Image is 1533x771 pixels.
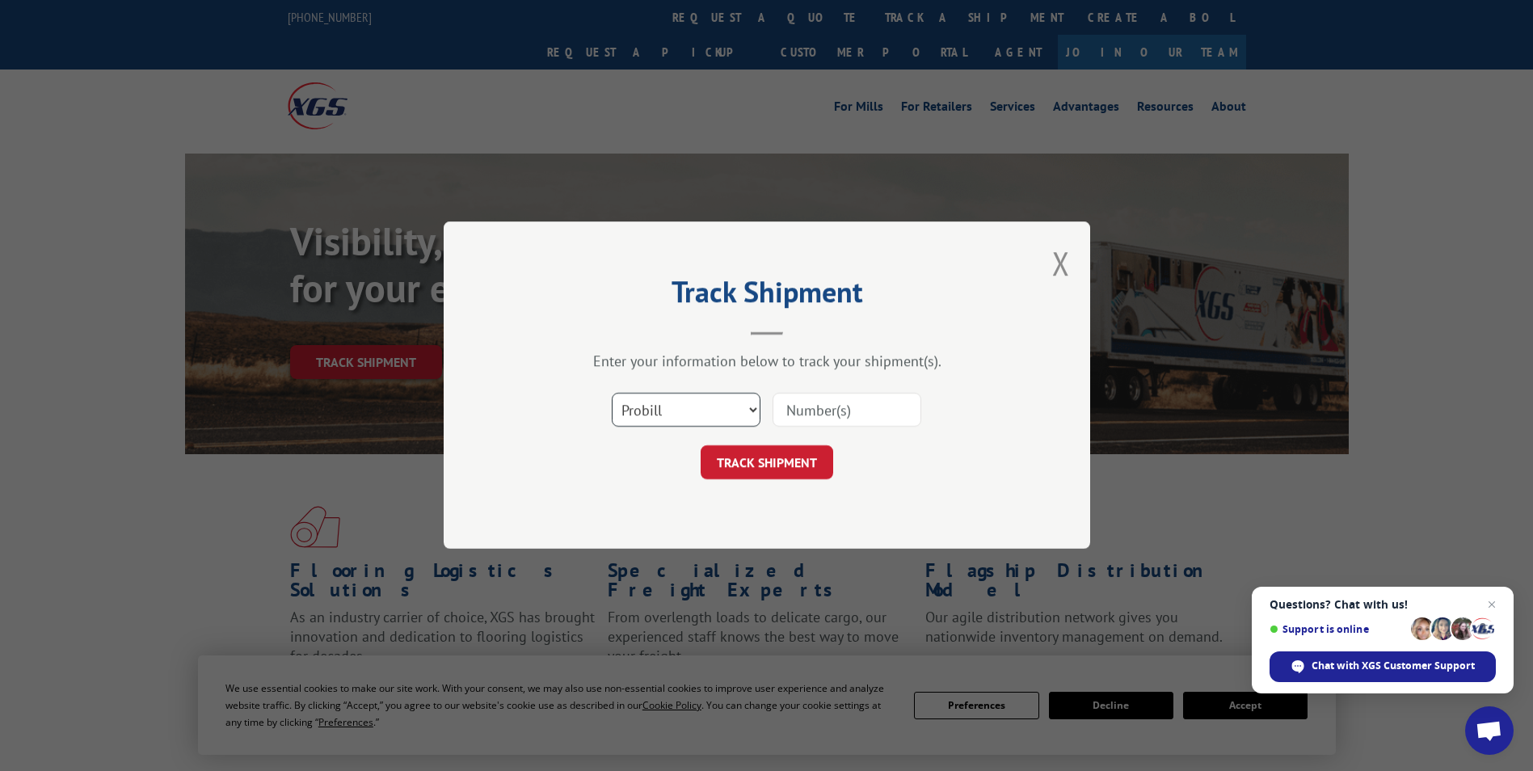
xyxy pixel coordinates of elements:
[1052,242,1070,284] button: Close modal
[1270,623,1405,635] span: Support is online
[524,280,1009,311] h2: Track Shipment
[524,352,1009,371] div: Enter your information below to track your shipment(s).
[1465,706,1514,755] div: Open chat
[1270,651,1496,682] div: Chat with XGS Customer Support
[701,446,833,480] button: TRACK SHIPMENT
[1312,659,1475,673] span: Chat with XGS Customer Support
[1270,598,1496,611] span: Questions? Chat with us!
[773,394,921,428] input: Number(s)
[1482,595,1501,614] span: Close chat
